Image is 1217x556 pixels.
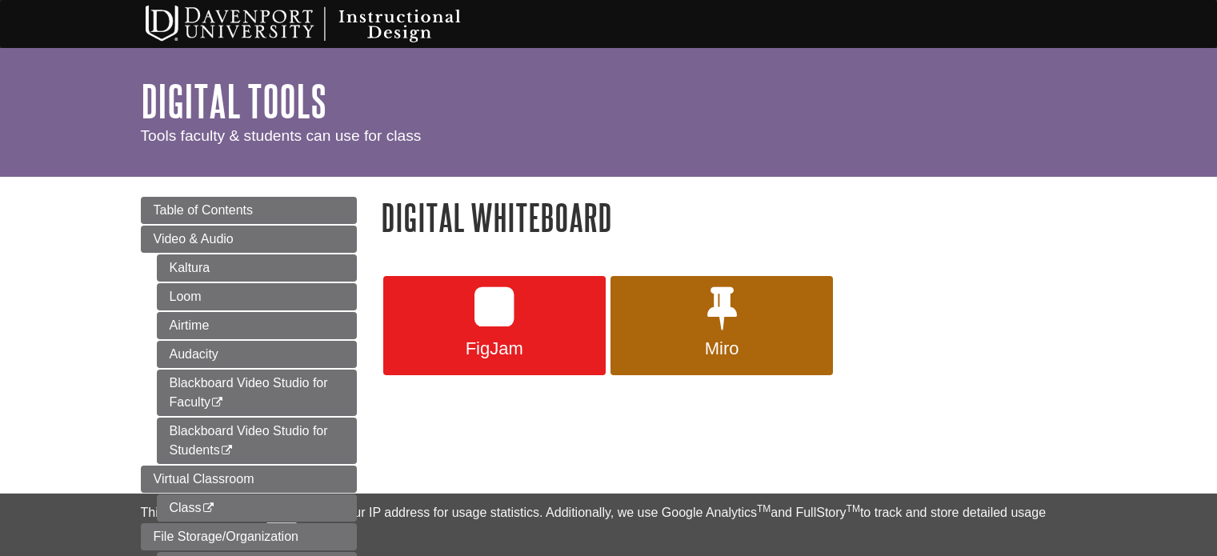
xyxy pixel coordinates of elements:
img: Davenport University Instructional Design [133,4,517,44]
span: Table of Contents [154,203,254,217]
i: This link opens in a new window [210,398,224,408]
span: File Storage/Organization [154,530,298,543]
i: This link opens in a new window [220,446,234,456]
a: Digital Tools [141,76,326,126]
sup: TM [847,503,860,514]
a: FigJam [383,276,606,375]
span: Video & Audio [154,232,234,246]
sup: TM [757,503,771,514]
a: Airtime [157,312,357,339]
a: Class [157,494,357,522]
a: Video & Audio [141,226,357,253]
a: Kaltura [157,254,357,282]
span: Miro [623,338,821,359]
a: Table of Contents [141,197,357,224]
a: Loom [157,283,357,310]
span: Tools faculty & students can use for class [141,127,422,144]
i: This link opens in a new window [202,503,215,514]
a: Blackboard Video Studio for Faculty [157,370,357,416]
a: Virtual Classroom [141,466,357,493]
span: Virtual Classroom [154,472,254,486]
h1: Digital Whiteboard [381,197,1077,238]
span: FigJam [395,338,594,359]
div: This site uses cookies and records your IP address for usage statistics. Additionally, we use Goo... [141,503,1077,546]
a: Blackboard Video Studio for Students [157,418,357,464]
a: Miro [611,276,833,375]
a: Audacity [157,341,357,368]
a: File Storage/Organization [141,523,357,550]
